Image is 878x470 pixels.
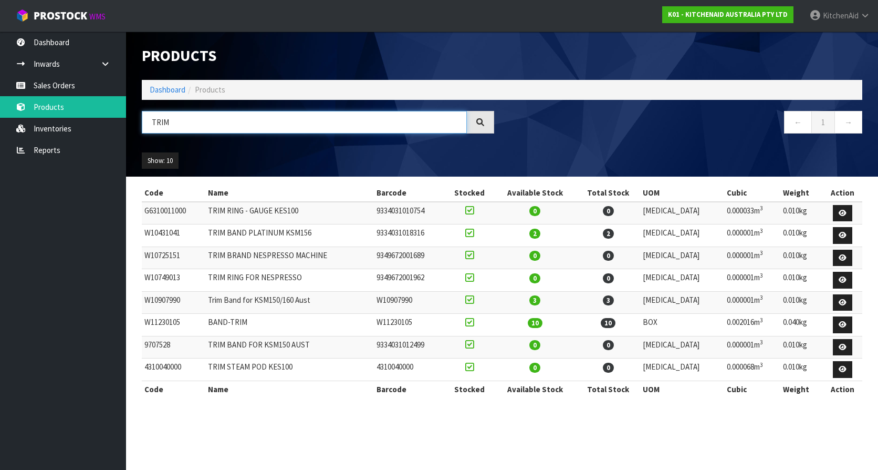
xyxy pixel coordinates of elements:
[724,247,780,269] td: 0.000001m
[374,224,446,247] td: 9334031018316
[34,9,87,23] span: ProStock
[784,111,812,134] a: ←
[529,363,540,373] span: 0
[640,381,724,397] th: UOM
[640,291,724,314] td: [MEDICAL_DATA]
[640,359,724,381] td: [MEDICAL_DATA]
[780,359,823,381] td: 0.010kg
[374,247,446,269] td: 9349672001689
[577,381,641,397] th: Total Stock
[529,229,540,239] span: 2
[142,111,467,134] input: Search products
[374,202,446,224] td: 9334031010754
[780,247,823,269] td: 0.010kg
[760,361,763,369] sup: 3
[780,185,823,201] th: Weight
[724,185,780,201] th: Cubic
[445,185,494,201] th: Stocked
[640,224,724,247] td: [MEDICAL_DATA]
[528,318,542,328] span: 10
[780,381,823,397] th: Weight
[205,336,374,359] td: TRIM BAND FOR KSM150 AUST
[780,224,823,247] td: 0.010kg
[640,336,724,359] td: [MEDICAL_DATA]
[529,340,540,350] span: 0
[760,227,763,234] sup: 3
[529,295,540,305] span: 3
[494,381,576,397] th: Available Stock
[640,314,724,336] td: BOX
[16,9,29,22] img: cube-alt.png
[811,111,835,134] a: 1
[640,185,724,201] th: UOM
[529,251,540,261] span: 0
[142,291,205,314] td: W10907990
[374,185,446,201] th: Barcode
[195,85,225,95] span: Products
[142,269,205,292] td: W10749013
[724,291,780,314] td: 0.000001m
[668,10,788,19] strong: K01 - KITCHENAID AUSTRALIA PTY LTD
[142,202,205,224] td: G6310011000
[603,229,614,239] span: 2
[142,152,179,169] button: Show: 10
[374,269,446,292] td: 9349672001962
[374,336,446,359] td: 9334031012499
[760,249,763,257] sup: 3
[89,12,106,22] small: WMS
[374,291,446,314] td: W10907990
[823,11,859,21] span: KitchenAid
[724,336,780,359] td: 0.000001m
[205,381,374,397] th: Name
[142,381,205,397] th: Code
[205,291,374,314] td: Trim Band for KSM150/160 Aust
[142,336,205,359] td: 9707528
[374,314,446,336] td: W11230105
[205,359,374,381] td: TRIM STEAM POD KES100
[205,202,374,224] td: TRIM RING - GAUGE KES100
[724,224,780,247] td: 0.000001m
[603,295,614,305] span: 3
[142,314,205,336] td: W11230105
[445,381,494,397] th: Stocked
[724,202,780,224] td: 0.000033m
[640,247,724,269] td: [MEDICAL_DATA]
[640,269,724,292] td: [MEDICAL_DATA]
[601,318,615,328] span: 10
[760,205,763,212] sup: 3
[780,291,823,314] td: 0.010kg
[780,336,823,359] td: 0.010kg
[760,339,763,346] sup: 3
[780,269,823,292] td: 0.010kg
[529,273,540,283] span: 0
[834,111,862,134] a: →
[205,185,374,201] th: Name
[577,185,641,201] th: Total Stock
[760,272,763,279] sup: 3
[205,314,374,336] td: BAND-TRIM
[760,294,763,301] sup: 3
[823,185,862,201] th: Action
[150,85,185,95] a: Dashboard
[724,359,780,381] td: 0.000068m
[529,206,540,216] span: 0
[603,340,614,350] span: 0
[823,381,862,397] th: Action
[603,363,614,373] span: 0
[494,185,576,201] th: Available Stock
[205,224,374,247] td: TRIM BAND PLATINUM KSM156
[724,269,780,292] td: 0.000001m
[142,224,205,247] td: W10431041
[724,314,780,336] td: 0.002016m
[640,202,724,224] td: [MEDICAL_DATA]
[780,202,823,224] td: 0.010kg
[510,111,862,137] nav: Page navigation
[724,381,780,397] th: Cubic
[374,381,446,397] th: Barcode
[603,206,614,216] span: 0
[205,269,374,292] td: TRIM RING FOR NESPRESSO
[603,273,614,283] span: 0
[374,359,446,381] td: 4310040000
[142,185,205,201] th: Code
[142,247,205,269] td: W10725151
